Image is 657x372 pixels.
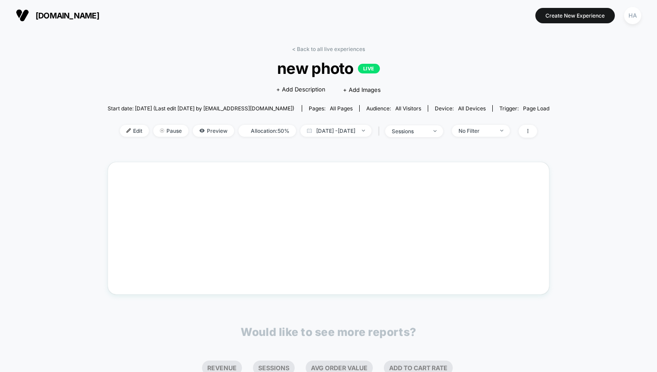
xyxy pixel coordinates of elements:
[500,130,503,131] img: end
[458,105,486,112] span: all devices
[395,105,421,112] span: All Visitors
[624,7,641,24] div: HA
[523,105,549,112] span: Page Load
[307,128,312,133] img: calendar
[108,105,294,112] span: Start date: [DATE] (Last edit [DATE] by [EMAIL_ADDRESS][DOMAIN_NAME])
[358,64,380,73] p: LIVE
[238,125,296,137] span: Allocation: 50%
[126,128,131,133] img: edit
[535,8,615,23] button: Create New Experience
[362,130,365,131] img: end
[120,125,149,137] span: Edit
[458,128,494,134] div: No Filter
[300,125,372,137] span: [DATE] - [DATE]
[343,86,381,93] span: + Add Images
[376,125,385,138] span: |
[276,85,325,94] span: + Add Description
[428,105,492,112] span: Device:
[433,130,437,132] img: end
[160,128,164,133] img: end
[16,9,29,22] img: Visually logo
[241,325,416,339] p: Would like to see more reports?
[330,105,353,112] span: all pages
[153,125,188,137] span: Pause
[292,46,365,52] a: < Back to all live experiences
[193,125,234,137] span: Preview
[499,105,549,112] div: Trigger:
[392,128,427,135] div: sessions
[309,105,353,112] div: Pages:
[366,105,421,112] div: Audience:
[13,8,102,22] button: [DOMAIN_NAME]
[621,7,644,25] button: HA
[36,11,99,20] span: [DOMAIN_NAME]
[130,59,527,77] span: new photo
